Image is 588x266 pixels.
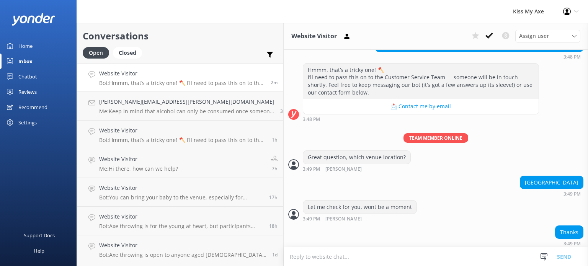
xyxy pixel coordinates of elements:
[272,165,278,172] span: Oct 01 2025 08:25am (UTC +10:00) Australia/Sydney
[375,54,583,59] div: Oct 01 2025 03:48pm (UTC +10:00) Australia/Sydney
[99,165,178,172] p: Me: Hi there, how can we help?
[99,98,274,106] h4: [PERSON_NAME][EMAIL_ADDRESS][PERSON_NAME][DOMAIN_NAME]
[99,126,266,135] h4: Website Visitor
[77,63,283,92] a: Website VisitorBot:Hmmm, that’s a tricky one! 🪓 I’ll need to pass this on to the Customer Service...
[18,84,37,100] div: Reviews
[99,69,265,78] h4: Website Visitor
[99,184,263,192] h4: Website Visitor
[99,194,263,201] p: Bot: You can bring your baby to the venue, especially for activities like Glow Darts, Glow Golf, ...
[269,194,278,201] span: Sep 30 2025 10:13pm (UTC +10:00) Australia/Sydney
[303,99,539,114] button: 📩 Contact me by email
[18,100,47,115] div: Recommend
[83,47,109,59] div: Open
[83,48,113,57] a: Open
[325,167,362,172] span: [PERSON_NAME]
[303,166,411,172] div: Oct 01 2025 03:49pm (UTC +10:00) Australia/Sydney
[99,212,263,221] h4: Website Visitor
[272,251,278,258] span: Sep 30 2025 01:43pm (UTC +10:00) Australia/Sydney
[83,29,278,43] h2: Conversations
[18,54,33,69] div: Inbox
[113,48,146,57] a: Closed
[520,176,583,189] div: [GEOGRAPHIC_DATA]
[519,32,549,40] span: Assign user
[77,178,283,207] a: Website VisitorBot:You can bring your baby to the venue, especially for activities like Glow Dart...
[77,207,283,235] a: Website VisitorBot:Axe throwing is for the young at heart, but participants need to be 11 or olde...
[303,217,320,222] strong: 3:49 PM
[303,216,417,222] div: Oct 01 2025 03:49pm (UTC +10:00) Australia/Sydney
[99,108,274,115] p: Me: Keep in mind that alcohol can only be consumed once someone has finished throwing as well :)
[272,137,278,143] span: Oct 01 2025 02:05pm (UTC +10:00) Australia/Sydney
[303,64,539,99] div: Hmmm, that’s a tricky one! 🪓 I’ll need to pass this on to the Customer Service Team — someone wil...
[99,241,266,250] h4: Website Visitor
[271,79,278,86] span: Oct 01 2025 03:48pm (UTC +10:00) Australia/Sydney
[34,243,44,258] div: Help
[403,133,468,143] span: Team member online
[77,235,283,264] a: Website VisitorBot:Axe throwing is open to anyone aged [DEMOGRAPHIC_DATA] and over. [PERSON_NAME]...
[18,38,33,54] div: Home
[18,69,37,84] div: Chatbot
[303,167,320,172] strong: 3:49 PM
[325,217,362,222] span: [PERSON_NAME]
[303,151,410,164] div: Great question, which venue location?
[555,241,583,246] div: Oct 01 2025 03:49pm (UTC +10:00) Australia/Sydney
[77,92,283,121] a: [PERSON_NAME][EMAIL_ADDRESS][PERSON_NAME][DOMAIN_NAME]Me:Keep in mind that alcohol can only be co...
[269,223,278,229] span: Sep 30 2025 09:18pm (UTC +10:00) Australia/Sydney
[280,108,290,114] span: Oct 01 2025 03:12pm (UTC +10:00) Australia/Sydney
[99,80,265,86] p: Bot: Hmmm, that’s a tricky one! 🪓 I’ll need to pass this on to the Customer Service Team — someon...
[18,115,37,130] div: Settings
[555,226,583,239] div: Thanks
[563,242,581,246] strong: 3:49 PM
[563,192,581,196] strong: 3:49 PM
[99,251,266,258] p: Bot: Axe throwing is open to anyone aged [DEMOGRAPHIC_DATA] and over. [PERSON_NAME] aged [DEMOGRA...
[99,223,263,230] p: Bot: Axe throwing is for the young at heart, but participants need to be 11 or older and accompan...
[303,201,416,214] div: Let me check for you, wont be a moment
[113,47,142,59] div: Closed
[11,13,56,26] img: yonder-white-logo.png
[303,116,539,122] div: Oct 01 2025 03:48pm (UTC +10:00) Australia/Sydney
[515,30,580,42] div: Assign User
[520,191,583,196] div: Oct 01 2025 03:49pm (UTC +10:00) Australia/Sydney
[563,55,581,59] strong: 3:48 PM
[24,228,55,243] div: Support Docs
[99,155,178,163] h4: Website Visitor
[77,149,283,178] a: Website VisitorMe:Hi there, how can we help?7h
[303,117,320,122] strong: 3:48 PM
[291,31,337,41] h3: Website Visitor
[77,121,283,149] a: Website VisitorBot:Hmmm, that’s a tricky one! 🪓 I’ll need to pass this on to the Customer Service...
[99,137,266,144] p: Bot: Hmmm, that’s a tricky one! 🪓 I’ll need to pass this on to the Customer Service Team — someon...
